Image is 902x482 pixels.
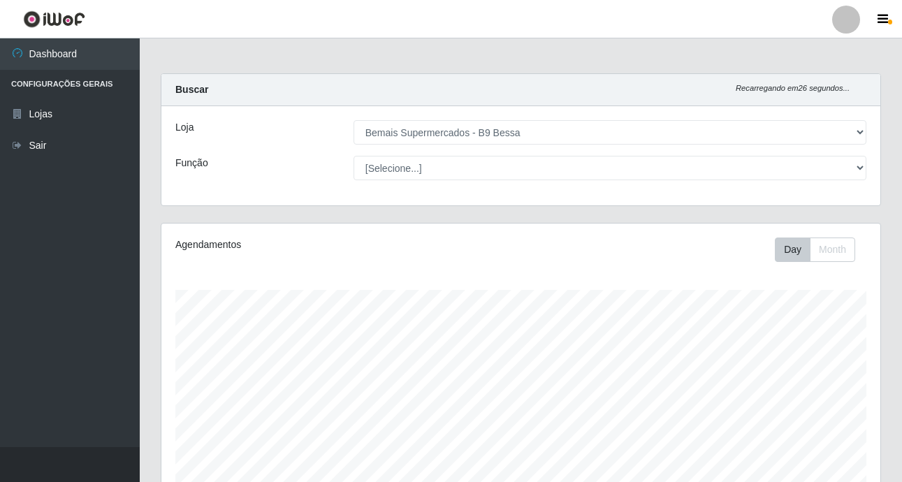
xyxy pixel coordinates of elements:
[175,84,208,95] strong: Buscar
[775,238,866,262] div: Toolbar with button groups
[775,238,855,262] div: First group
[175,120,194,135] label: Loja
[175,156,208,170] label: Função
[23,10,85,28] img: CoreUI Logo
[775,238,810,262] button: Day
[736,84,850,92] i: Recarregando em 26 segundos...
[175,238,451,252] div: Agendamentos
[810,238,855,262] button: Month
